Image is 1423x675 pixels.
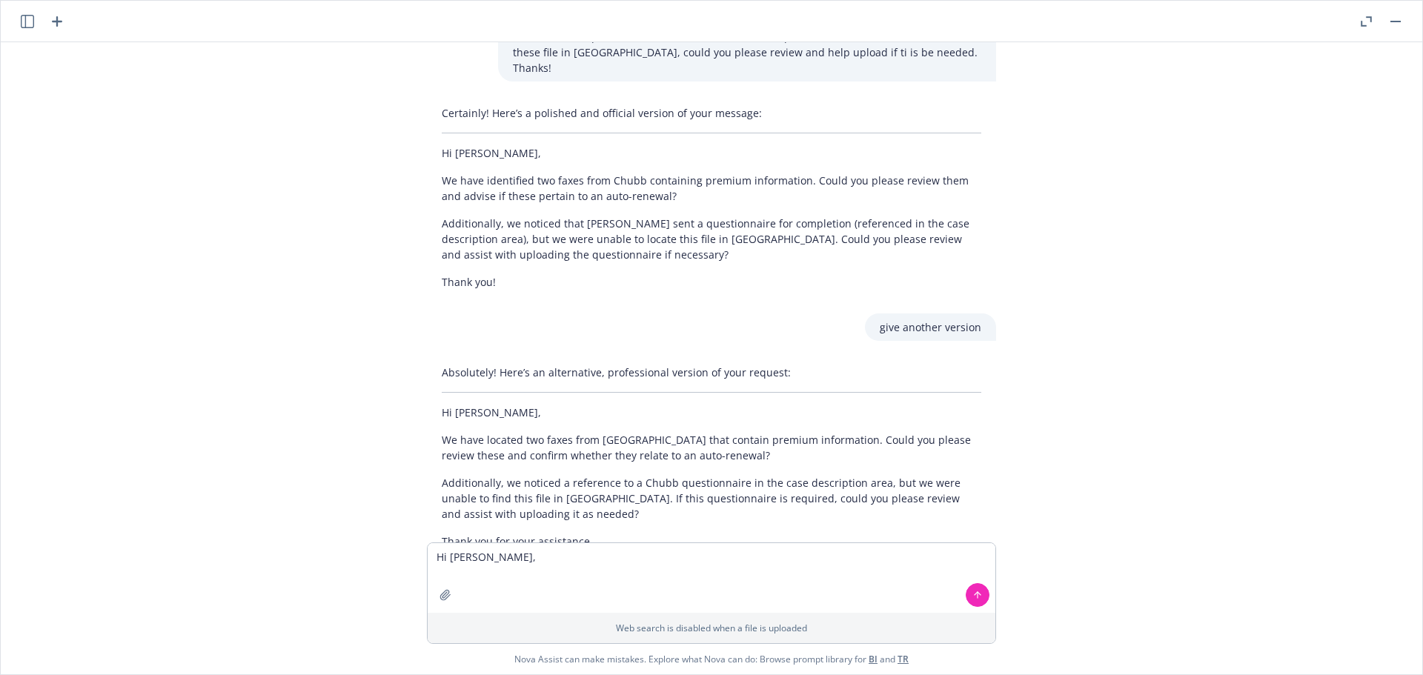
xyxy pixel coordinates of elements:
[7,644,1416,674] span: Nova Assist can make mistakes. Explore what Nova can do: Browse prompt library for and
[869,653,878,665] a: BI
[442,432,981,463] p: We have located two faxes from [GEOGRAPHIC_DATA] that contain premium information. Could you plea...
[442,274,981,290] p: Thank you!
[442,475,981,522] p: Additionally, we noticed a reference to a Chubb questionnaire in the case description area, but w...
[437,622,986,634] p: Web search is disabled when a file is uploaded
[442,533,981,549] p: Thank you for your assistance.
[428,543,995,613] textarea: Hi [PERSON_NAME],
[442,365,981,380] p: Absolutely! Here’s an alternative, professional version of your request:
[442,173,981,204] p: We have identified two faxes from Chubb containing premium information. Could you please review t...
[898,653,909,665] a: TR
[442,145,981,161] p: Hi [PERSON_NAME],
[442,405,981,420] p: Hi [PERSON_NAME],
[442,105,981,121] p: Certainly! Here’s a polished and official version of your message:
[880,319,981,335] p: give another version
[442,216,981,262] p: Additionally, we noticed that [PERSON_NAME] sent a questionnaire for completion (referenced in th...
